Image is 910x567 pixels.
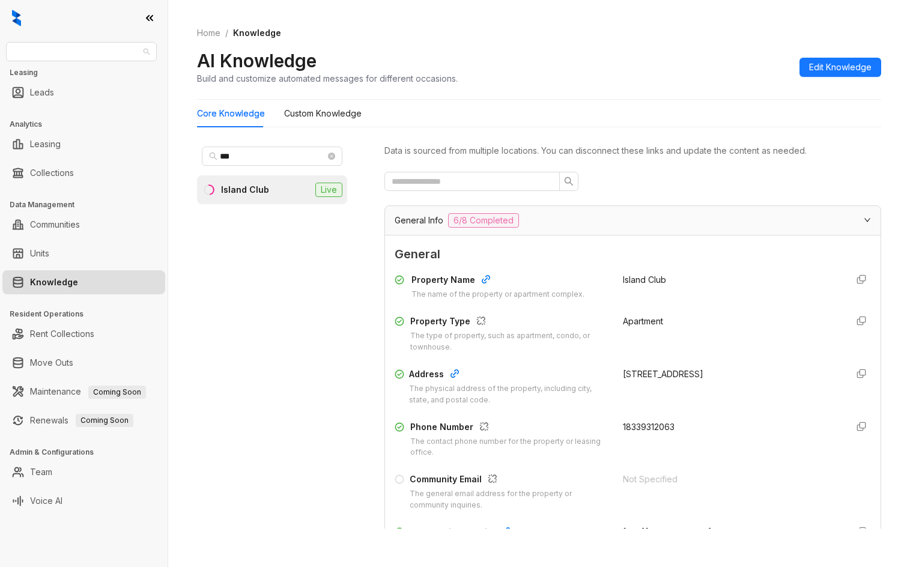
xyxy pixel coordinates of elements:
li: Units [2,241,165,265]
div: Address [409,368,608,383]
a: Collections [30,161,74,185]
li: Communities [2,213,165,237]
div: Island Club [221,183,269,196]
span: Apartment [623,316,663,326]
div: [STREET_ADDRESS] [623,368,837,381]
div: Community Email [410,473,609,488]
div: Custom Knowledge [284,107,362,120]
div: Core Knowledge [197,107,265,120]
div: Property Type [410,315,609,330]
span: General Info [395,214,443,227]
div: General Info6/8 Completed [385,206,881,235]
h3: Admin & Configurations [10,447,168,458]
div: Not Specified [623,473,837,486]
li: Collections [2,161,165,185]
a: Voice AI [30,489,62,513]
div: Build and customize automated messages for different occasions. [197,72,458,85]
span: [URL][DOMAIN_NAME] [623,527,712,537]
span: close-circle [328,153,335,160]
span: search [209,152,217,160]
div: The general email address for the property or community inquiries. [410,488,609,511]
span: 6/8 Completed [448,213,519,228]
a: Communities [30,213,80,237]
span: Coming Soon [76,414,133,427]
a: Leads [30,80,54,105]
a: Knowledge [30,270,78,294]
div: Community Website [411,526,596,541]
span: 18339312063 [623,422,675,432]
a: Home [195,26,223,40]
li: Rent Collections [2,322,165,346]
div: Property Name [411,273,584,289]
h3: Data Management [10,199,168,210]
span: Coming Soon [88,386,146,399]
h2: AI Knowledge [197,49,317,72]
span: Live [315,183,342,197]
li: Leasing [2,132,165,156]
li: / [225,26,228,40]
div: The physical address of the property, including city, state, and postal code. [409,383,608,406]
li: Renewals [2,408,165,432]
a: RenewalsComing Soon [30,408,133,432]
li: Leads [2,80,165,105]
h3: Resident Operations [10,309,168,320]
span: Knowledge [233,28,281,38]
a: Rent Collections [30,322,94,346]
h3: Leasing [10,67,168,78]
button: Edit Knowledge [799,58,881,77]
span: Edit Knowledge [809,61,872,74]
div: Data is sourced from multiple locations. You can disconnect these links and update the content as... [384,144,881,157]
div: The type of property, such as apartment, condo, or townhouse. [410,330,609,353]
li: Knowledge [2,270,165,294]
li: Move Outs [2,351,165,375]
a: Team [30,460,52,484]
span: Unified Residential [13,43,150,61]
div: The contact phone number for the property or leasing office. [410,436,608,459]
div: The name of the property or apartment complex. [411,289,584,300]
a: Units [30,241,49,265]
span: search [564,177,574,186]
span: General [395,245,871,264]
img: logo [12,10,21,26]
span: Island Club [623,274,666,285]
li: Team [2,460,165,484]
h3: Analytics [10,119,168,130]
div: Phone Number [410,420,608,436]
li: Maintenance [2,380,165,404]
li: Voice AI [2,489,165,513]
a: Leasing [30,132,61,156]
span: expanded [864,216,871,223]
a: Move Outs [30,351,73,375]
